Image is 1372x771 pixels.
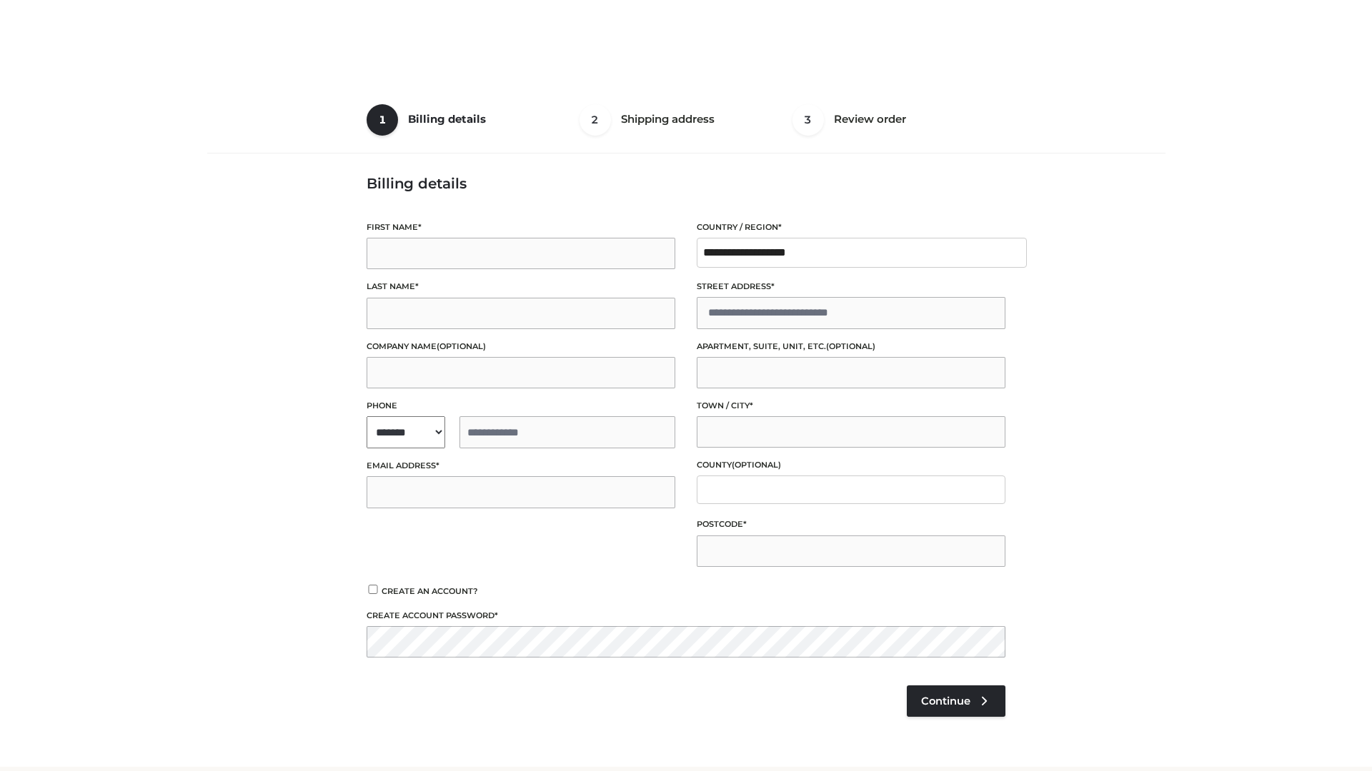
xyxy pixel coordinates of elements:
label: Country / Region [697,221,1005,234]
span: 2 [580,104,611,136]
span: Create an account? [382,586,478,596]
span: Continue [921,695,970,707]
label: Phone [367,399,675,413]
span: 3 [792,104,824,136]
span: 1 [367,104,398,136]
label: Create account password [367,609,1005,623]
a: Continue [907,685,1005,717]
span: Review order [834,112,906,126]
label: Company name [367,340,675,353]
input: Create an account? [367,585,379,594]
span: (optional) [732,460,781,470]
label: Town / City [697,399,1005,413]
label: First name [367,221,675,234]
h3: Billing details [367,175,1005,192]
span: (optional) [826,341,875,351]
span: (optional) [437,341,486,351]
span: Shipping address [621,112,715,126]
label: County [697,458,1005,472]
label: Street address [697,280,1005,293]
label: Postcode [697,518,1005,531]
label: Last name [367,280,675,293]
span: Billing details [408,112,486,126]
label: Email address [367,459,675,473]
label: Apartment, suite, unit, etc. [697,340,1005,353]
